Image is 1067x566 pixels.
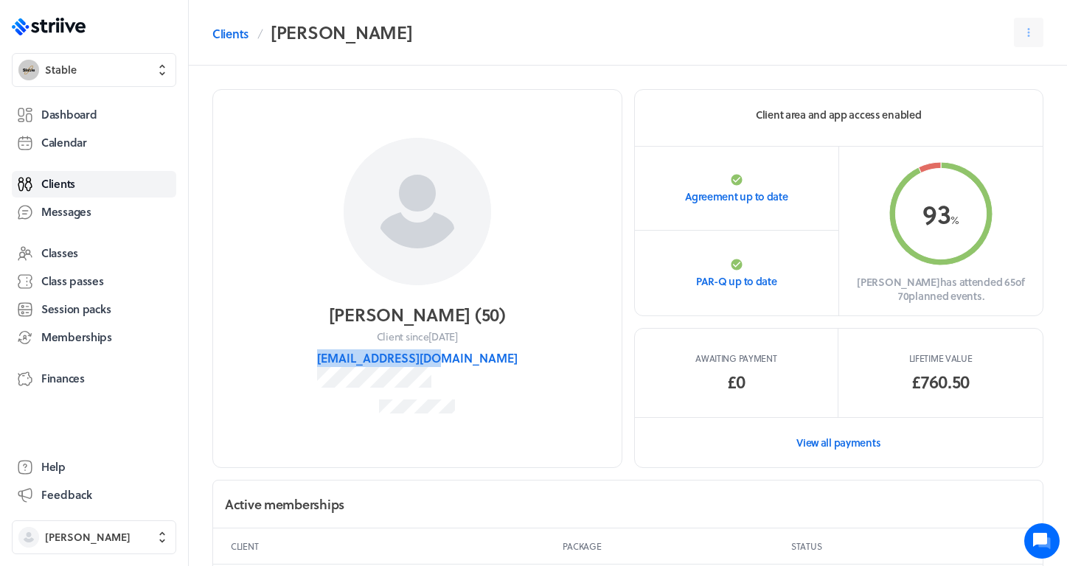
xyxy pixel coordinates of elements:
[950,212,959,228] span: %
[12,454,176,481] a: Help
[212,25,248,43] a: Clients
[12,102,176,128] a: Dashboard
[12,520,176,554] button: [PERSON_NAME]
[41,245,78,261] span: Classes
[12,53,176,87] button: StableStable
[329,303,506,326] h2: [PERSON_NAME]
[911,370,970,394] p: £760.50
[12,324,176,351] a: Memberships
[635,147,839,231] a: Agreement up to date
[225,495,344,514] h2: Active memberships
[635,417,1043,468] a: View all payments
[20,229,275,247] p: Find an answer quickly
[12,130,176,156] a: Calendar
[563,540,785,552] p: Package
[22,71,273,95] h1: Hi [PERSON_NAME]
[909,352,973,364] p: Lifetime value
[12,240,176,267] a: Classes
[12,199,176,226] a: Messages
[41,107,97,122] span: Dashboard
[271,18,412,47] h2: [PERSON_NAME]
[45,63,77,77] span: Stable
[791,540,1025,552] p: Status
[727,370,745,394] span: £0
[41,176,75,192] span: Clients
[12,482,176,509] button: Feedback
[12,296,176,323] a: Session packs
[12,268,176,295] a: Class passes
[1024,523,1060,559] iframe: gist-messenger-bubble-iframe
[41,135,87,150] span: Calendar
[695,352,777,364] span: Awaiting payment
[41,204,91,220] span: Messages
[475,301,506,327] span: ( 50 )
[22,98,273,145] h2: We're here to help. Ask us anything!
[756,108,921,122] p: Client area and app access enabled
[12,366,176,392] a: Finances
[41,273,104,289] span: Class passes
[635,231,839,315] a: PAR-Q up to date
[18,60,39,80] img: Stable
[41,487,92,503] span: Feedback
[95,181,177,192] span: New conversation
[12,171,176,198] a: Clients
[696,274,777,289] p: PAR-Q up to date
[41,329,112,345] span: Memberships
[851,275,1031,304] p: [PERSON_NAME] has attended 65 of 70 planned events.
[317,349,518,367] button: [EMAIL_ADDRESS][DOMAIN_NAME]
[43,254,263,283] input: Search articles
[41,301,111,317] span: Session packs
[685,189,788,204] p: Agreement up to date
[45,530,131,545] span: [PERSON_NAME]
[377,329,458,344] p: Client since [DATE]
[41,371,85,386] span: Finances
[231,540,557,552] p: Client
[41,459,66,475] span: Help
[922,194,950,233] span: 93
[212,18,412,47] nav: Breadcrumb
[23,172,272,201] button: New conversation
